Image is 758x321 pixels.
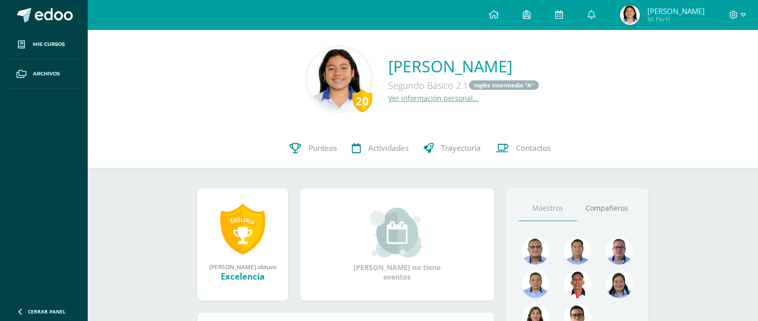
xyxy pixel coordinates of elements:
[416,128,488,168] a: Trayectoria
[308,48,370,110] img: 6c7645a0eaab075cffb1f39708540d07.png
[518,196,577,221] a: Maestros
[577,196,636,221] a: Compañeros
[347,208,447,282] div: [PERSON_NAME] no tiene eventos
[207,271,278,282] div: Excelencia
[352,89,372,112] div: 20
[388,55,540,77] a: [PERSON_NAME]
[368,143,409,153] span: Actividades
[564,271,591,298] img: 89a3ce4a01dc90e46980c51de3177516.png
[370,208,424,258] img: event_small.png
[388,93,479,103] a: Ver información personal...
[308,143,337,153] span: Punteos
[8,30,80,59] a: Mis cursos
[647,6,705,16] span: [PERSON_NAME]
[33,70,60,78] span: Archivos
[469,80,539,90] a: Inglés Intermedio "A"
[522,237,549,265] img: 99962f3fa423c9b8099341731b303440.png
[564,237,591,265] img: 2ac039123ac5bd71a02663c3aa063ac8.png
[8,59,80,89] a: Archivos
[522,271,549,298] img: 2efff582389d69505e60b50fc6d5bd41.png
[28,308,66,315] span: Cerrar panel
[606,271,633,298] img: 4a7f7f1a360f3d8e2a3425f4c4febaf9.png
[606,237,633,265] img: 30ea9b988cec0d4945cca02c4e803e5a.png
[647,15,705,23] span: Mi Perfil
[344,128,416,168] a: Actividades
[488,128,558,168] a: Contactos
[33,40,65,48] span: Mis cursos
[516,143,551,153] span: Contactos
[282,128,344,168] a: Punteos
[207,263,278,271] div: [PERSON_NAME] obtuvo
[441,143,481,153] span: Trayectoria
[388,77,540,93] div: Segundo Básico 2.1
[620,5,640,25] img: 96f539aea266b78768e36ef44a48f875.png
